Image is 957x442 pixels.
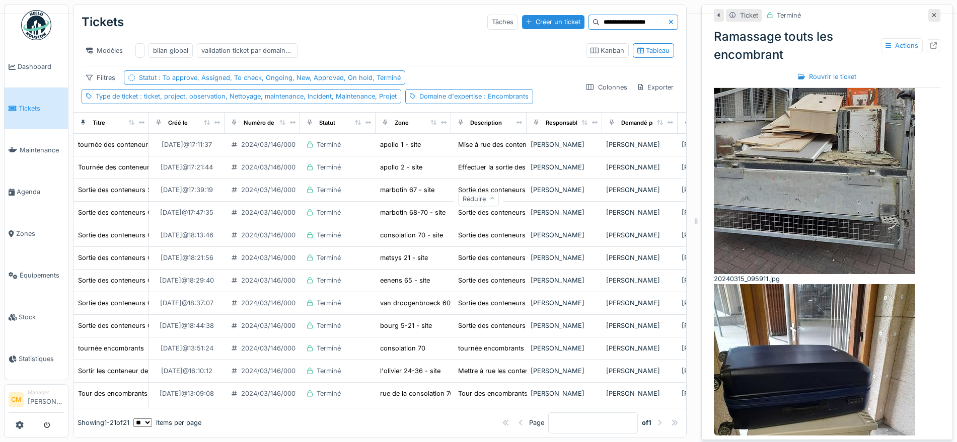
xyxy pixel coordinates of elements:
[5,129,68,171] a: Maintenance
[380,389,454,398] div: rue de la consolation 70
[317,343,341,353] div: Terminé
[606,389,674,398] div: [PERSON_NAME]
[78,276,209,285] div: Sortie des conteneurs 03/2024 Eenens 65
[380,185,434,195] div: marbotin 67 - site
[606,140,674,149] div: [PERSON_NAME]
[458,366,572,376] div: Mettre à rue les conteneurs à l'olivier
[380,140,421,149] div: apollo 1 - site
[682,366,749,376] div: [PERSON_NAME]
[637,46,670,55] div: Tableau
[317,208,341,217] div: Terminé
[17,187,64,197] span: Agenda
[21,10,51,40] img: Badge_color-CXgf-gQk.svg
[241,185,302,195] div: 2024/03/146/00012
[682,185,749,195] div: [PERSON_NAME]
[160,298,213,308] div: [DATE] @ 18:37:07
[241,253,302,262] div: 2024/03/146/00015
[531,140,598,149] div: [PERSON_NAME]
[740,11,758,20] div: Ticket
[241,162,301,172] div: 2024/03/146/00011
[606,343,674,353] div: [PERSON_NAME]
[458,343,524,353] div: tournée encombrants
[317,140,341,149] div: Terminé
[380,208,446,217] div: marbotin 68-70 - site
[9,392,24,407] li: CM
[458,185,589,195] div: Sortie des conteneurs S2-03/2024 [DATE]
[161,162,213,172] div: [DATE] @ 17:21:44
[317,253,341,262] div: Terminé
[777,11,801,20] div: Terminé
[168,119,188,127] div: Créé le
[458,162,606,172] div: Effectuer la sortie des conteneurs du site apol...
[682,276,749,285] div: [PERSON_NAME]
[244,119,291,127] div: Numéro de ticket
[161,185,213,195] div: [DATE] @ 17:39:19
[82,70,120,85] div: Filtres
[606,185,674,195] div: [PERSON_NAME]
[18,62,64,71] span: Dashboard
[682,208,749,217] div: [PERSON_NAME]
[78,162,177,172] div: Tournée des conteneurs [DATE]
[160,276,214,285] div: [DATE] @ 18:29:40
[682,162,749,172] div: [PERSON_NAME]
[78,366,172,376] div: Sortir les conteneur de l'olivier
[82,43,127,58] div: Modèles
[19,354,64,364] span: Statistiques
[531,230,598,240] div: [PERSON_NAME]
[458,253,587,262] div: Sortie des conteneurs 03/2024 Metsys 21
[160,208,213,217] div: [DATE] @ 17:47:35
[606,253,674,262] div: [PERSON_NAME]
[317,389,341,398] div: Terminé
[531,253,598,262] div: [PERSON_NAME]
[458,276,589,285] div: Sortie des conteneurs 03/2024 Eenens 65
[682,253,749,262] div: [PERSON_NAME]
[487,15,518,29] div: Tâches
[606,298,674,308] div: [PERSON_NAME]
[161,253,213,262] div: [DATE] @ 18:21:56
[380,230,443,240] div: consolation 70 - site
[642,418,651,427] strong: of 1
[78,208,214,217] div: Sortie des conteneurs 03/2024 Marbotin 68
[606,230,674,240] div: [PERSON_NAME]
[682,230,749,240] div: [PERSON_NAME]
[531,276,598,285] div: [PERSON_NAME]
[380,366,440,376] div: l'olivier 24-36 - site
[714,6,915,274] img: ji3rnkaddccpphxvy4qy1i6355s9
[458,389,528,398] div: Tour des encombrants
[531,321,598,330] div: [PERSON_NAME]
[5,213,68,254] a: Zones
[241,276,302,285] div: 2024/03/146/00016
[241,298,302,308] div: 2024/03/146/00017
[458,208,594,217] div: Sortie des conteneurs 03/2024 Marbotin 68
[241,389,303,398] div: 2024/03/146/00077
[682,140,749,149] div: [PERSON_NAME]
[531,162,598,172] div: [PERSON_NAME]
[241,366,302,376] div: 2024/03/146/00071
[522,15,584,29] div: Créer un ticket
[78,253,207,262] div: Sortie des conteneurs 03/2024 Metsys 21
[96,92,397,101] div: Type de ticket
[317,185,341,195] div: Terminé
[458,298,619,308] div: Sortie des conteneurs 03/2024 VDB 62 tous les m...
[28,389,64,396] div: Manager
[317,321,341,330] div: Terminé
[458,140,540,149] div: Mise à rue des conteneurs
[161,366,212,376] div: [DATE] @ 16:10:12
[5,46,68,87] a: Dashboard
[581,80,632,95] div: Colonnes
[82,9,124,35] div: Tickets
[5,87,68,129] a: Tickets
[529,418,544,427] div: Page
[531,366,598,376] div: [PERSON_NAME]
[78,418,129,427] div: Showing 1 - 21 of 21
[201,46,293,55] div: validation ticket par domaine d'expertise
[78,185,207,195] div: Sortie des conteneurs S1-03/2024 [DATE]
[78,140,203,149] div: tournée des conteneurs 03/24 - Apollo 1
[591,46,624,55] div: Kanban
[160,321,214,330] div: [DATE] @ 18:44:38
[5,254,68,296] a: Équipements
[5,171,68,213] a: Agenda
[317,230,341,240] div: Terminé
[241,230,302,240] div: 2024/03/146/00014
[78,321,201,330] div: Sortie des conteneurs 03/2024 Bourg 5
